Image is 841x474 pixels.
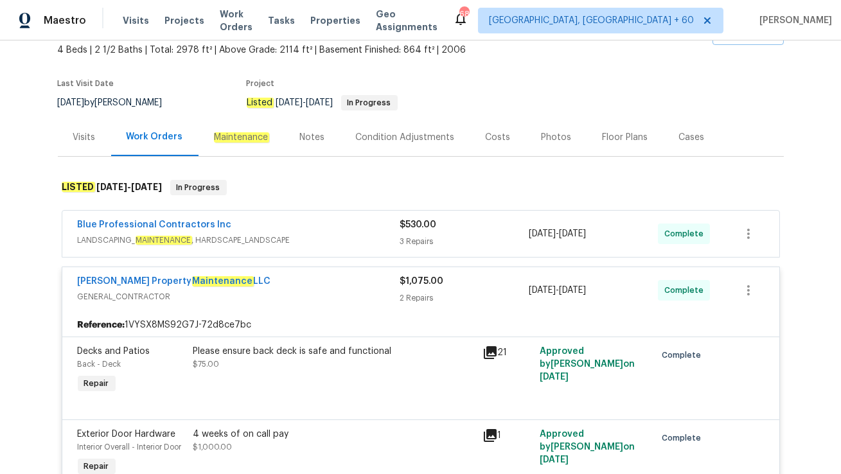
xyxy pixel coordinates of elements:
span: $75.00 [193,360,220,368]
span: Approved by [PERSON_NAME] on [540,347,635,382]
div: 1VYSX8MS92G7J-72d8ce7bc [62,313,779,337]
span: Visits [123,14,149,27]
span: Complete [662,432,706,444]
span: Complete [664,284,709,297]
span: [DATE] [559,286,586,295]
span: - [529,284,586,297]
em: LISTED [62,182,95,192]
em: Maintenance [192,276,254,286]
span: Complete [662,349,706,362]
span: Complete [664,227,709,240]
span: [DATE] [559,229,586,238]
span: Tasks [268,16,295,25]
span: - [529,227,586,240]
span: $1,000.00 [193,443,233,451]
span: [DATE] [306,98,333,107]
div: 2 Repairs [400,292,529,304]
div: Condition Adjustments [356,131,455,144]
em: Maintenance [214,132,269,143]
span: [PERSON_NAME] [754,14,832,27]
div: Please ensure back deck is safe and functional [193,345,475,358]
span: Back - Deck [78,360,121,368]
div: 3 Repairs [400,235,529,248]
a: [PERSON_NAME] PropertyMaintenanceLLC [78,276,271,286]
div: Work Orders [127,130,183,143]
span: [DATE] [529,229,556,238]
span: In Progress [172,181,226,194]
span: Projects [164,14,204,27]
span: Decks and Patios [78,347,150,356]
div: 682 [459,8,468,21]
div: Floor Plans [603,131,648,144]
span: Maestro [44,14,86,27]
span: Exterior Door Hardware [78,430,176,439]
span: Repair [79,460,114,473]
span: $530.00 [400,220,437,229]
span: [DATE] [529,286,556,295]
div: Visits [73,131,96,144]
span: Interior Overall - Interior Door [78,443,182,451]
span: 4 Beds | 2 1/2 Baths | Total: 2978 ft² | Above Grade: 2114 ft² | Basement Finished: 864 ft² | 2006 [58,44,620,57]
span: $1,075.00 [400,277,444,286]
span: GENERAL_CONTRACTOR [78,290,400,303]
div: by [PERSON_NAME] [58,95,178,110]
span: [DATE] [132,182,163,191]
span: Properties [310,14,360,27]
span: Approved by [PERSON_NAME] on [540,430,635,464]
div: 4 weeks of on call pay [193,428,475,441]
span: Last Visit Date [58,80,114,87]
em: Listed [247,98,274,108]
span: - [97,182,163,191]
div: Costs [486,131,511,144]
div: Photos [542,131,572,144]
a: Blue Professional Contractors Inc [78,220,232,229]
span: Geo Assignments [376,8,438,33]
span: LANDSCAPING_ , HARDSCAPE_LANDSCAPE [78,234,400,247]
div: 1 [482,428,533,443]
span: Repair [79,377,114,390]
span: - [276,98,333,107]
span: [DATE] [540,373,569,382]
div: 21 [482,345,533,360]
span: [DATE] [540,455,569,464]
span: [DATE] [97,182,128,191]
span: Work Orders [220,8,252,33]
span: [DATE] [276,98,303,107]
span: [GEOGRAPHIC_DATA], [GEOGRAPHIC_DATA] + 60 [489,14,694,27]
span: In Progress [342,99,396,107]
div: Notes [300,131,325,144]
b: Reference: [78,319,125,331]
div: Cases [679,131,705,144]
em: MAINTENANCE [136,236,192,245]
span: [DATE] [58,98,85,107]
div: LISTED [DATE]-[DATE]In Progress [58,167,784,208]
span: Project [247,80,275,87]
